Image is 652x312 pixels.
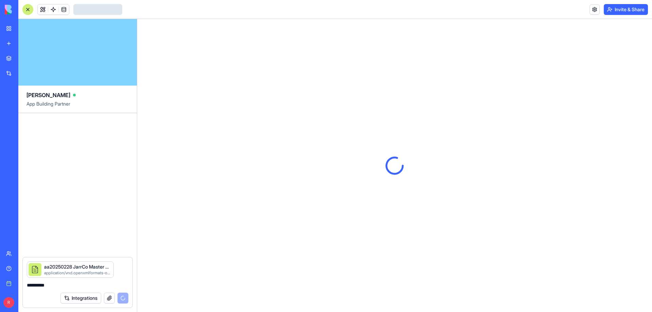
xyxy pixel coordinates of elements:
button: Integrations [60,293,101,304]
div: aa20250228 JarrCo Master Entity.xlsx [44,263,111,270]
div: application/vnd.openxmlformats-officedocument.spreadsheetml.sheet [44,270,111,276]
img: logo [5,5,47,14]
span: [PERSON_NAME] [26,91,70,99]
span: R [3,297,14,308]
span: App Building Partner [26,100,129,113]
button: Invite & Share [604,4,648,15]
